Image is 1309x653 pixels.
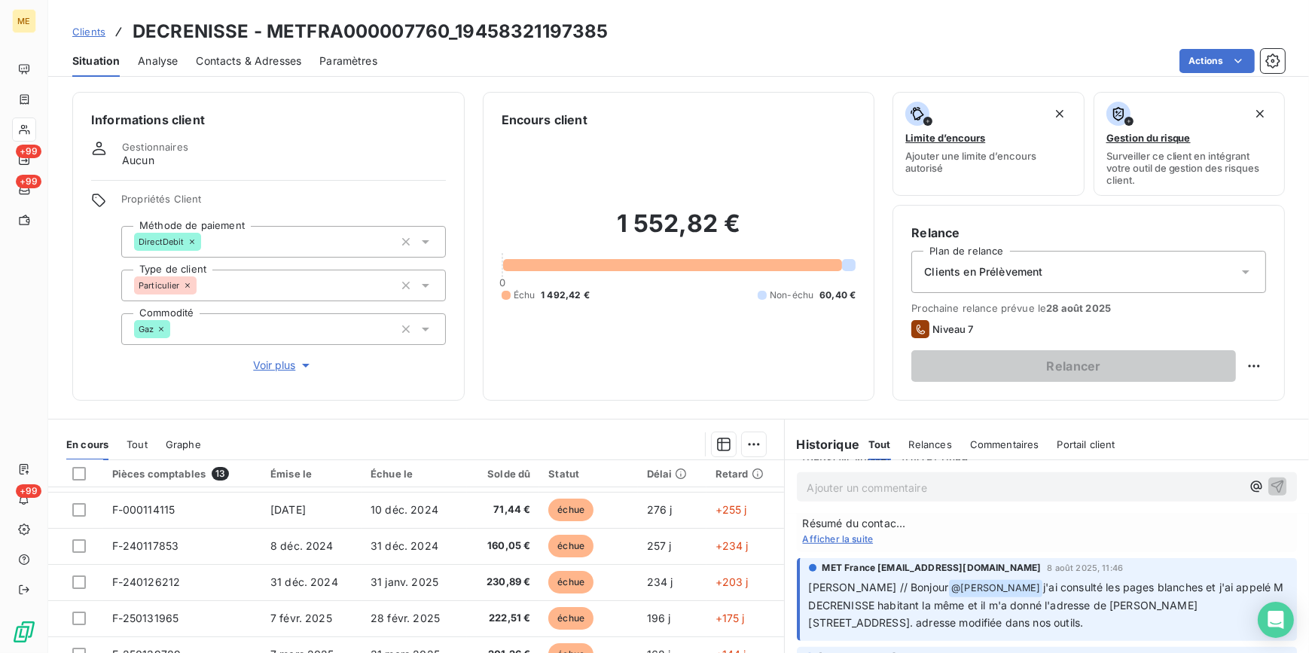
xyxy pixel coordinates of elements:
span: +234 j [716,539,749,552]
span: Ajouter une limite d’encours autorisé [905,150,1071,174]
span: Analyse [138,53,178,69]
div: Retard [716,468,775,480]
span: 1 492,42 € [541,288,590,302]
span: F-240117853 [112,539,179,552]
span: 160,05 € [476,539,530,554]
span: 8 août 2025, 11:46 [1047,563,1123,572]
span: j'ai consulté les pages blanches et j'ai appelé M DECRENISSE habitant la même et il m'a donné l'a... [809,581,1287,629]
span: 60,40 € [819,288,856,302]
h3: DECRENISSE - METFRA000007760_19458321197385 [133,18,608,45]
span: F-000114115 [112,503,175,516]
span: 28 août 2025 [1046,302,1111,314]
span: 196 j [647,612,671,624]
button: Limite d’encoursAjouter une limite d’encours autorisé [892,92,1084,196]
span: échue [548,607,593,630]
span: F-240126212 [112,575,181,588]
span: Contacts & Adresses [196,53,301,69]
div: Statut [548,468,628,480]
span: Particulier [139,281,180,290]
span: Échu [514,288,535,302]
span: En cours [66,438,108,450]
h6: Informations client [91,111,446,129]
span: 31 déc. 2024 [270,575,338,588]
span: Clients [72,26,105,38]
span: @ [PERSON_NAME] [949,580,1042,597]
div: ME [12,9,36,33]
span: Niveau 7 [932,323,973,335]
span: DirectDebit [139,237,185,246]
span: 31 déc. 2024 [371,539,438,552]
span: Paramètres [319,53,377,69]
span: +99 [16,484,41,498]
span: Gestion du risque [1106,132,1191,144]
div: Émise le [270,468,352,480]
span: Gestionnaires [122,141,188,153]
span: +175 j [716,612,745,624]
span: MET France [EMAIL_ADDRESS][DOMAIN_NAME] [822,561,1042,575]
span: Aucun [122,153,154,168]
h2: 1 552,82 € [502,209,856,254]
span: Non-échu [770,288,813,302]
a: +99 [12,178,35,202]
button: Voir plus [121,357,446,374]
span: +203 j [716,575,749,588]
span: [DATE] [270,503,306,516]
div: Échue le [371,468,458,480]
span: +99 [16,145,41,158]
span: Afficher la suite [803,533,874,545]
span: 7 févr. 2025 [270,612,332,624]
span: Gaz [139,325,154,334]
span: 31 janv. 2025 [371,575,438,588]
button: Actions [1179,49,1255,73]
div: Solde dû [476,468,530,480]
span: échue [548,535,593,557]
div: Délai [647,468,697,480]
span: Relances [909,438,952,450]
span: Surveiller ce client en intégrant votre outil de gestion des risques client. [1106,150,1272,186]
span: échue [548,571,593,593]
span: Limite d’encours [905,132,985,144]
h6: Relance [911,224,1266,242]
span: Tout [868,438,891,450]
span: 234 j [647,575,673,588]
span: 71,44 € [476,502,530,517]
span: Commentaires [970,438,1039,450]
button: Relancer [911,350,1236,382]
h6: Encours client [502,111,587,129]
span: Clients en Prélèvement [924,264,1042,279]
span: Graphe [166,438,201,450]
div: Pièces comptables [112,467,252,481]
input: Ajouter une valeur [197,279,209,292]
span: 257 j [647,539,672,552]
span: +99 [16,175,41,188]
img: Logo LeanPay [12,620,36,644]
input: Ajouter une valeur [170,322,182,336]
h6: Historique [785,435,860,453]
span: F-250131965 [112,612,179,624]
a: Clients [72,24,105,39]
span: 8 déc. 2024 [270,539,334,552]
a: +99 [12,148,35,172]
span: 230,89 € [476,575,530,590]
span: 0 [499,276,505,288]
span: 28 févr. 2025 [371,612,440,624]
span: Voir plus [253,358,313,373]
span: 13 [212,467,229,481]
span: échue [548,499,593,521]
span: Situation [72,53,120,69]
button: Gestion du risqueSurveiller ce client en intégrant votre outil de gestion des risques client. [1094,92,1285,196]
span: Tout [127,438,148,450]
input: Ajouter une valeur [201,235,213,249]
span: 10 déc. 2024 [371,503,438,516]
span: 276 j [647,503,673,516]
span: +255 j [716,503,747,516]
div: Open Intercom Messenger [1258,602,1294,638]
span: Portail client [1057,438,1115,450]
span: Propriétés Client [121,193,446,214]
span: [PERSON_NAME] // Bonjour [809,581,949,593]
span: 222,51 € [476,611,530,626]
span: Prochaine relance prévue le [911,302,1266,314]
